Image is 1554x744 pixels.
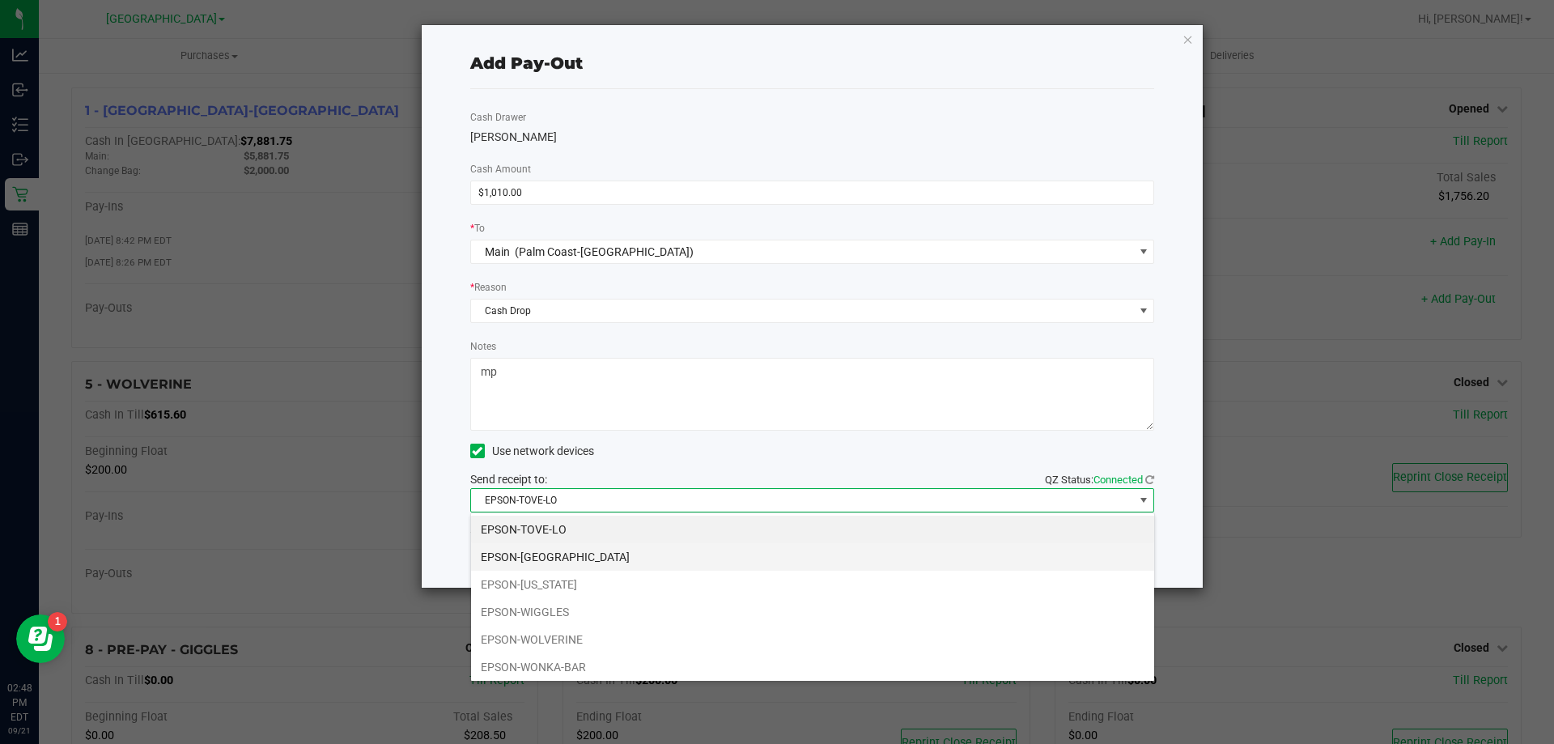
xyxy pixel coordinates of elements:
label: Use network devices [470,443,594,460]
span: Cash Amount [470,164,531,175]
span: QZ Status: [1045,474,1154,486]
div: [PERSON_NAME] [470,129,1155,146]
iframe: Resource center [16,614,65,663]
span: Connected [1093,474,1143,486]
li: EPSON-TOVE-LO [471,516,1154,543]
label: Notes [470,339,496,354]
li: EPSON-[US_STATE] [471,571,1154,598]
li: EPSON-WIGGLES [471,598,1154,626]
span: Send receipt to: [470,473,547,486]
li: EPSON-WONKA-BAR [471,653,1154,681]
li: EPSON-WOLVERINE [471,626,1154,653]
span: (Palm Coast-[GEOGRAPHIC_DATA]) [515,245,694,258]
iframe: Resource center unread badge [48,612,67,631]
span: Cash Drop [471,300,1134,322]
span: Main [485,245,510,258]
li: EPSON-[GEOGRAPHIC_DATA] [471,543,1154,571]
label: To [470,221,485,236]
label: Cash Drawer [470,110,526,125]
span: EPSON-TOVE-LO [471,489,1134,512]
label: Reason [470,280,507,295]
div: Add Pay-Out [470,51,583,75]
